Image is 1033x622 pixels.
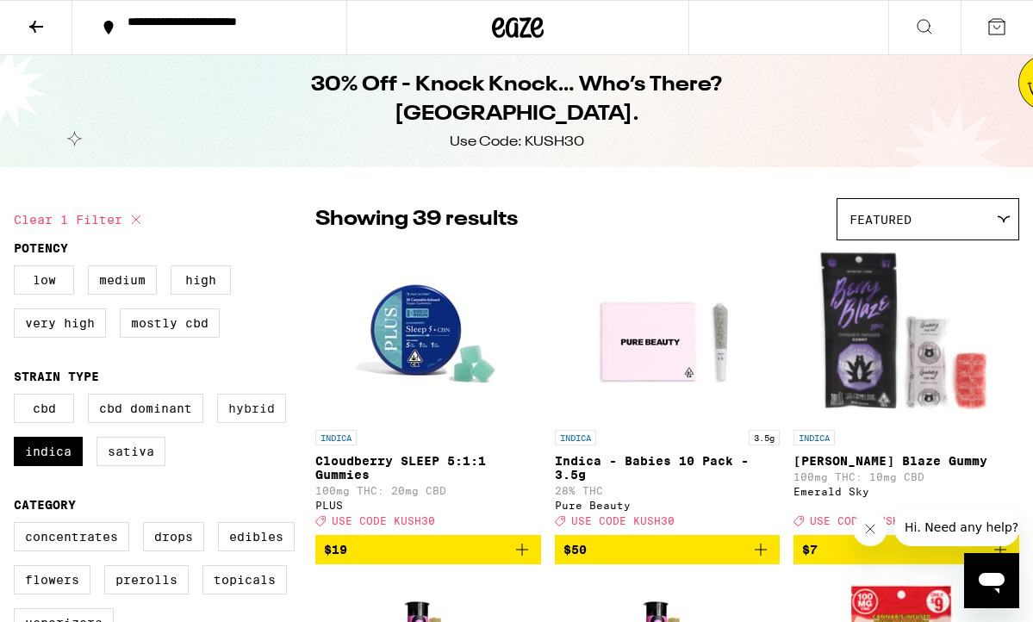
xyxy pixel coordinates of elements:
label: Flowers [14,565,90,594]
button: Clear 1 filter [14,198,146,241]
label: CBD Dominant [88,394,203,423]
label: Hybrid [217,394,286,423]
p: INDICA [315,430,357,445]
iframe: Button to launch messaging window [964,553,1019,608]
span: $19 [324,543,347,557]
p: INDICA [555,430,596,445]
iframe: Close message [853,512,887,546]
legend: Strain Type [14,370,99,383]
p: 3.5g [749,430,780,445]
label: Drops [143,522,204,551]
p: 100mg THC: 20mg CBD [315,485,541,496]
a: Open page for Berry Blaze Gummy from Emerald Sky [793,249,1019,535]
p: Indica - Babies 10 Pack - 3.5g [555,454,781,482]
label: Low [14,265,74,295]
p: Cloudberry SLEEP 5:1:1 Gummies [315,454,541,482]
label: Edibles [218,522,295,551]
button: Add to bag [315,535,541,564]
div: Emerald Sky [793,486,1019,497]
label: Medium [88,265,157,295]
label: Concentrates [14,522,129,551]
label: Topicals [202,565,287,594]
span: Featured [849,213,912,227]
p: 100mg THC: 10mg CBD [793,471,1019,482]
span: $50 [563,543,587,557]
a: Open page for Cloudberry SLEEP 5:1:1 Gummies from PLUS [315,249,541,535]
p: Showing 39 results [315,205,518,234]
label: High [171,265,231,295]
button: Add to bag [555,535,781,564]
img: PLUS - Cloudberry SLEEP 5:1:1 Gummies [342,249,514,421]
button: Add to bag [793,535,1019,564]
h1: 30% Off - Knock Knock… Who’s There? [GEOGRAPHIC_DATA]. [203,71,831,129]
p: [PERSON_NAME] Blaze Gummy [793,454,1019,468]
label: Prerolls [104,565,189,594]
label: Very High [14,308,106,338]
label: Indica [14,437,83,466]
img: Pure Beauty - Indica - Babies 10 Pack - 3.5g [581,249,753,421]
p: INDICA [793,430,835,445]
iframe: Message from company [894,508,1019,546]
span: $7 [802,543,818,557]
label: Mostly CBD [120,308,220,338]
legend: Category [14,498,76,512]
p: 28% THC [555,485,781,496]
span: USE CODE KUSH30 [571,515,675,526]
div: Pure Beauty [555,500,781,511]
label: Sativa [96,437,165,466]
span: USE CODE KUSH30 [332,515,435,526]
div: Use Code: KUSH30 [450,133,584,152]
a: Open page for Indica - Babies 10 Pack - 3.5g from Pure Beauty [555,249,781,535]
img: Emerald Sky - Berry Blaze Gummy [815,249,999,421]
legend: Potency [14,241,68,255]
label: CBD [14,394,74,423]
div: PLUS [315,500,541,511]
span: USE CODE KUSH30 [810,515,913,526]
